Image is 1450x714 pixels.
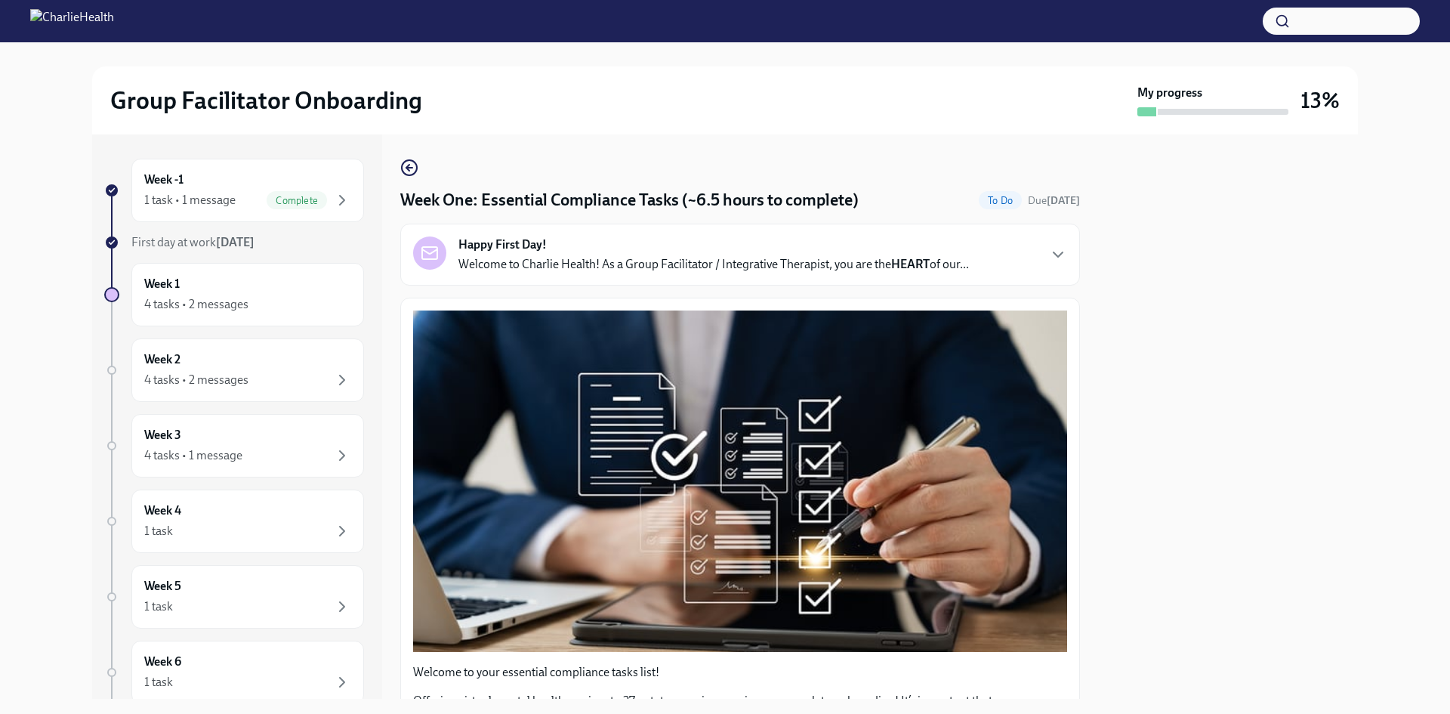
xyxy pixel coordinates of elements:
[1137,85,1202,101] strong: My progress
[413,311,1067,652] button: Zoom image
[144,502,181,519] h6: Week 4
[144,578,181,595] h6: Week 5
[104,565,364,629] a: Week 51 task
[131,235,255,249] span: First day at work
[400,189,859,212] h4: Week One: Essential Compliance Tasks (~6.5 hours to complete)
[216,235,255,249] strong: [DATE]
[104,641,364,704] a: Week 61 task
[144,172,184,188] h6: Week -1
[144,372,248,388] div: 4 tasks • 2 messages
[144,447,242,464] div: 4 tasks • 1 message
[458,236,547,253] strong: Happy First Day!
[104,159,364,222] a: Week -11 task • 1 messageComplete
[144,427,181,444] h6: Week 3
[144,296,248,313] div: 4 tasks • 2 messages
[30,9,114,33] img: CharlieHealth
[144,523,173,539] div: 1 task
[104,338,364,402] a: Week 24 tasks • 2 messages
[1028,194,1080,207] span: Due
[104,414,364,478] a: Week 34 tasks • 1 message
[144,351,180,368] h6: Week 2
[979,195,1022,206] span: To Do
[104,234,364,251] a: First day at work[DATE]
[110,85,422,116] h2: Group Facilitator Onboarding
[458,256,969,273] p: Welcome to Charlie Health! As a Group Facilitator / Integrative Therapist, you are the of our...
[1300,87,1340,114] h3: 13%
[267,195,327,206] span: Complete
[104,490,364,553] a: Week 41 task
[891,257,930,271] strong: HEART
[144,598,173,615] div: 1 task
[104,263,364,326] a: Week 14 tasks • 2 messages
[144,276,180,292] h6: Week 1
[144,674,173,691] div: 1 task
[144,654,181,670] h6: Week 6
[1028,193,1080,208] span: September 9th, 2025 10:00
[413,664,1067,681] p: Welcome to your essential compliance tasks list!
[1047,194,1080,207] strong: [DATE]
[144,192,236,209] div: 1 task • 1 message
